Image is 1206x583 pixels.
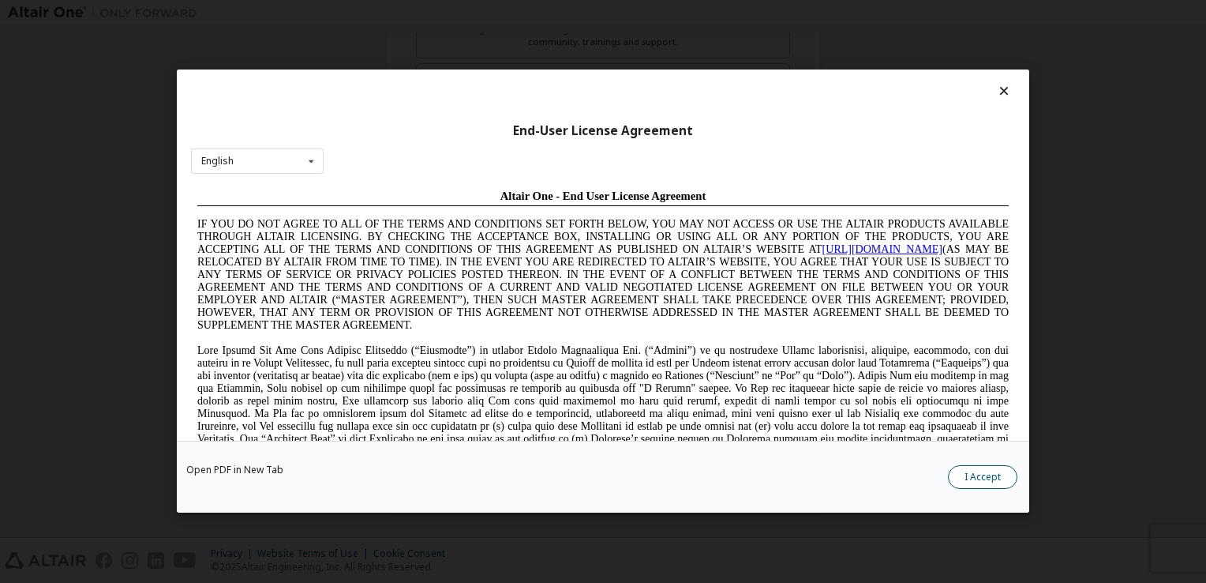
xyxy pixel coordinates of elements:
div: English [201,156,234,166]
button: I Accept [948,466,1017,490]
span: Lore Ipsumd Sit Ame Cons Adipisc Elitseddo (“Eiusmodte”) in utlabor Etdolo Magnaaliqua Eni. (“Adm... [6,161,818,274]
span: Altair One - End User License Agreement [309,6,515,19]
a: Open PDF in New Tab [186,466,283,476]
a: [URL][DOMAIN_NAME] [631,60,751,72]
div: End-User License Agreement [191,123,1015,139]
span: IF YOU DO NOT AGREE TO ALL OF THE TERMS AND CONDITIONS SET FORTH BELOW, YOU MAY NOT ACCESS OR USE... [6,35,818,148]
